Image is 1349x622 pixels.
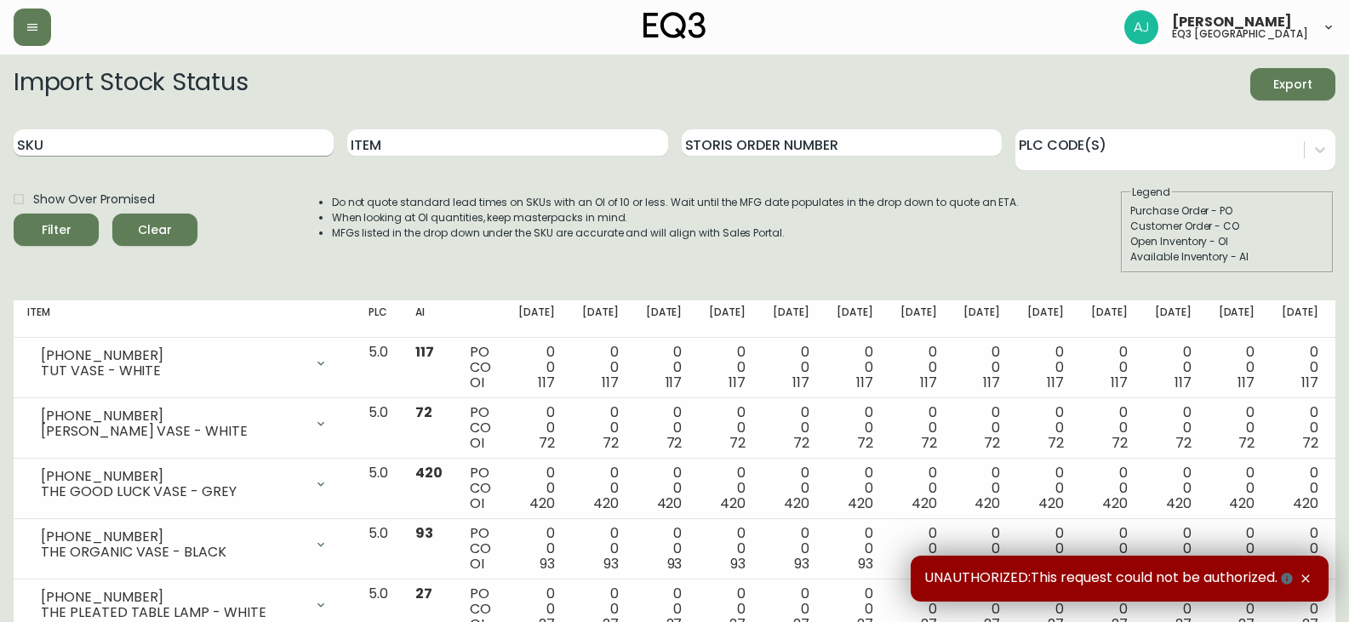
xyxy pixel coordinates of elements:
[41,348,304,363] div: [PHONE_NUMBER]
[41,363,304,379] div: TUT VASE - WHITE
[1112,554,1128,573] span: 93
[1172,15,1292,29] span: [PERSON_NAME]
[41,590,304,605] div: [PHONE_NUMBER]
[823,300,887,338] th: [DATE]
[1175,433,1192,453] span: 72
[963,526,1000,572] div: 0 0
[1219,526,1255,572] div: 0 0
[667,554,683,573] span: 93
[1111,373,1128,392] span: 117
[582,526,619,572] div: 0 0
[983,373,1000,392] span: 117
[837,465,873,511] div: 0 0
[355,519,402,579] td: 5.0
[695,300,759,338] th: [DATE]
[1238,373,1255,392] span: 117
[784,494,809,513] span: 420
[1112,433,1128,453] span: 72
[14,214,99,246] button: Filter
[837,526,873,572] div: 0 0
[14,300,355,338] th: Item
[1219,465,1255,511] div: 0 0
[848,494,873,513] span: 420
[470,554,484,573] span: OI
[1268,300,1332,338] th: [DATE]
[857,433,873,453] span: 72
[41,408,304,424] div: [PHONE_NUMBER]
[539,433,555,453] span: 72
[415,342,434,362] span: 117
[646,526,683,572] div: 0 0
[1027,465,1064,511] div: 0 0
[470,494,484,513] span: OI
[1130,249,1324,265] div: Available Inventory - AI
[1124,10,1158,44] img: af7f9bdc9ec6f988d2ea9159be65c475
[773,405,809,451] div: 0 0
[33,191,155,208] span: Show Over Promised
[14,68,248,100] h2: Import Stock Status
[1130,234,1324,249] div: Open Inventory - OI
[709,345,746,391] div: 0 0
[582,405,619,451] div: 0 0
[984,433,1000,453] span: 72
[729,433,746,453] span: 72
[569,300,632,338] th: [DATE]
[963,465,1000,511] div: 0 0
[1282,405,1318,451] div: 0 0
[1091,465,1128,511] div: 0 0
[709,405,746,451] div: 0 0
[332,225,1020,241] li: MFGs listed in the drop down under the SKU are accurate and will align with Sales Portal.
[1172,29,1308,39] h5: eq3 [GEOGRAPHIC_DATA]
[355,300,402,338] th: PLC
[773,526,809,572] div: 0 0
[470,465,491,511] div: PO CO
[1047,373,1064,392] span: 117
[518,526,555,572] div: 0 0
[1048,433,1064,453] span: 72
[632,300,696,338] th: [DATE]
[355,338,402,398] td: 5.0
[1141,300,1205,338] th: [DATE]
[1205,300,1269,338] th: [DATE]
[856,373,873,392] span: 117
[112,214,197,246] button: Clear
[1176,554,1192,573] span: 93
[666,433,683,453] span: 72
[1250,68,1335,100] button: Export
[402,300,456,338] th: AI
[759,300,823,338] th: [DATE]
[41,529,304,545] div: [PHONE_NUMBER]
[355,459,402,519] td: 5.0
[415,584,432,603] span: 27
[41,469,304,484] div: [PHONE_NUMBER]
[720,494,746,513] span: 420
[27,345,341,382] div: [PHONE_NUMBER]TUT VASE - WHITE
[975,494,1000,513] span: 420
[950,300,1014,338] th: [DATE]
[643,12,706,39] img: logo
[332,195,1020,210] li: Do not quote standard lead times on SKUs with an OI of 10 or less. Wait until the MFG date popula...
[646,465,683,511] div: 0 0
[1014,300,1077,338] th: [DATE]
[709,465,746,511] div: 0 0
[540,554,555,573] span: 93
[27,526,341,563] div: [PHONE_NUMBER]THE ORGANIC VASE - BLACK
[1219,405,1255,451] div: 0 0
[646,345,683,391] div: 0 0
[730,554,746,573] span: 93
[470,526,491,572] div: PO CO
[41,484,304,499] div: THE GOOD LUCK VASE - GREY
[602,373,619,392] span: 117
[1303,554,1318,573] span: 93
[41,605,304,620] div: THE PLEATED TABLE LAMP - WHITE
[582,345,619,391] div: 0 0
[1027,526,1064,572] div: 0 0
[1155,405,1192,451] div: 0 0
[415,523,433,543] span: 93
[518,345,555,391] div: 0 0
[1091,526,1128,572] div: 0 0
[332,210,1020,225] li: When looking at OI quantities, keep masterpacks in mind.
[582,465,619,511] div: 0 0
[1282,465,1318,511] div: 0 0
[837,345,873,391] div: 0 0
